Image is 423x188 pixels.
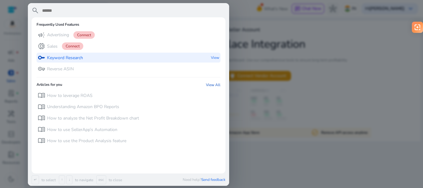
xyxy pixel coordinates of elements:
p: to select [40,177,56,182]
p: View [211,53,219,63]
span: ↓ [66,175,72,184]
span: donut_small [38,42,45,50]
span: menu_book [38,92,45,99]
p: How to leverage ROAS [47,93,93,99]
h6: Frequently Used Features [37,22,79,27]
span: vpn_key [38,65,45,72]
span: Connect [62,42,83,50]
p: How to analyze the Net Profit Breakdown chart [47,115,139,121]
p: Understanding Amazon BPO Reports [47,104,119,110]
a: View All [206,82,220,87]
p: Reverse ASIN [47,66,74,72]
p: How to use SellerApp’s Automation [47,127,117,133]
span: campaign [38,31,45,39]
p: to navigate [74,177,93,182]
p: to close [107,177,122,182]
span: ↑ [59,175,65,184]
span: Connect [73,31,95,39]
span: menu_book [38,114,45,122]
span: menu_book [38,103,45,111]
p: Sales [47,43,58,50]
span: esc [96,175,106,184]
span: menu_book [38,137,45,144]
span: search [32,7,39,14]
span: key [38,54,45,61]
span: menu_book [38,126,45,133]
p: Advertising [47,32,69,38]
span: ↵ [32,175,39,184]
p: Need help? [183,177,225,182]
h6: Articles for you [37,82,62,87]
span: Send feedback [201,177,225,182]
p: Keyword Research [47,55,83,61]
p: How to use the Product Analysis feature [47,138,126,144]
